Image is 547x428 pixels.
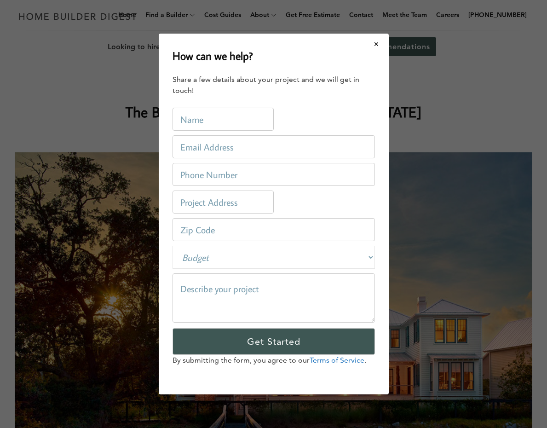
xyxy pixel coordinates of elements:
[173,47,253,64] h2: How can we help?
[173,163,375,186] input: Phone Number
[173,218,375,241] input: Zip Code
[173,191,274,214] input: Project Address
[310,356,364,364] a: Terms of Service
[173,135,375,158] input: Email Address
[173,328,375,355] input: Get Started
[173,355,375,366] p: By submitting the form, you agree to our .
[173,108,274,131] input: Name
[173,74,375,96] div: Share a few details about your project and we will get in touch!
[364,35,389,54] button: Close modal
